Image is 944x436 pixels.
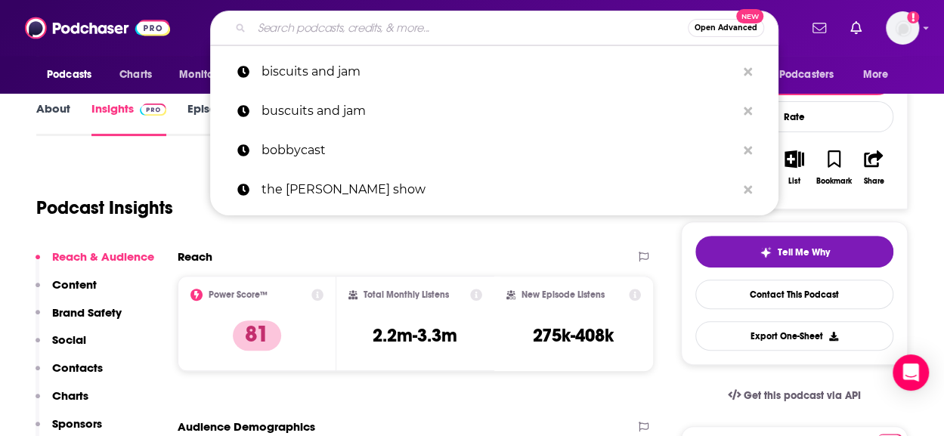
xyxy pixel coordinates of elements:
button: Social [36,332,86,360]
span: Charts [119,64,152,85]
button: Charts [36,388,88,416]
a: Get this podcast via API [716,377,873,414]
span: More [863,64,889,85]
p: biscuits and jam [262,52,736,91]
span: Monitoring [179,64,233,85]
svg: Add a profile image [907,11,919,23]
button: Show profile menu [886,11,919,45]
button: Open AdvancedNew [688,19,764,37]
h2: Total Monthly Listens [364,289,449,300]
a: bobbycast [210,131,778,170]
a: About [36,101,70,136]
span: Tell Me Why [778,246,830,258]
h2: Reach [178,249,212,264]
span: Get this podcast via API [744,389,861,402]
img: Podchaser - Follow, Share and Rate Podcasts [25,14,170,42]
button: Content [36,277,97,305]
div: Bookmark [816,177,852,186]
h3: 2.2m-3.3m [373,324,457,347]
p: Brand Safety [52,305,122,320]
img: User Profile [886,11,919,45]
p: Reach & Audience [52,249,154,264]
div: Open Intercom Messenger [893,354,929,391]
button: open menu [36,60,111,89]
p: Social [52,332,86,347]
span: Open Advanced [695,24,757,32]
a: Show notifications dropdown [806,15,832,41]
button: Bookmark [814,141,853,195]
p: Sponsors [52,416,102,431]
p: 81 [233,320,281,351]
button: List [775,141,814,195]
h2: Power Score™ [209,289,268,300]
button: Contacts [36,360,103,388]
button: open menu [169,60,252,89]
a: the [PERSON_NAME] show [210,170,778,209]
img: Podchaser Pro [140,104,166,116]
button: Export One-Sheet [695,321,893,351]
p: Contacts [52,360,103,375]
h3: 275k-408k [533,324,614,347]
button: tell me why sparkleTell Me Why [695,236,893,267]
p: buscuits and jam [262,91,736,131]
h2: Audience Demographics [178,419,315,434]
div: List [788,177,800,186]
h2: New Episode Listens [522,289,605,300]
a: biscuits and jam [210,52,778,91]
button: open menu [853,60,908,89]
span: Logged in as abirchfield [886,11,919,45]
a: Show notifications dropdown [844,15,868,41]
p: Charts [52,388,88,403]
button: Reach & Audience [36,249,154,277]
div: Search podcasts, credits, & more... [210,11,778,45]
a: Episodes237 [187,101,262,136]
input: Search podcasts, credits, & more... [252,16,688,40]
a: Charts [110,60,161,89]
div: Share [863,177,884,186]
span: For Podcasters [761,64,834,85]
span: New [736,9,763,23]
a: InsightsPodchaser Pro [91,101,166,136]
button: Brand Safety [36,305,122,333]
img: tell me why sparkle [760,246,772,258]
button: open menu [751,60,856,89]
p: Content [52,277,97,292]
a: buscuits and jam [210,91,778,131]
p: the kelleigh bannen show [262,170,736,209]
button: Share [854,141,893,195]
div: Rate [695,101,893,132]
h1: Podcast Insights [36,196,173,219]
p: bobbycast [262,131,736,170]
a: Contact This Podcast [695,280,893,309]
span: Podcasts [47,64,91,85]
